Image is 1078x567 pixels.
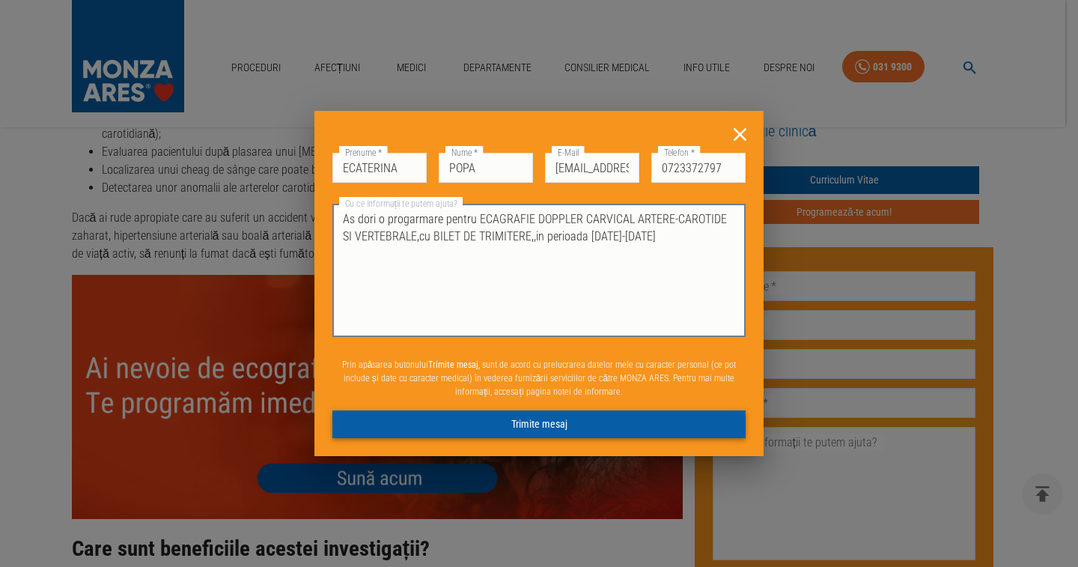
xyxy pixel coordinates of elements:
label: Telefon [658,146,700,159]
b: Trimite mesaj [428,360,478,370]
label: Cu ce informații te putem ajuta? [339,197,463,210]
label: Prenume [339,146,388,159]
label: E-Mail [552,146,585,159]
p: Prin apăsarea butonului , sunt de acord cu prelucrarea datelor mele cu caracter personal (ce pot ... [332,352,746,404]
label: Nume [445,146,483,159]
button: Trimite mesaj [332,410,746,438]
